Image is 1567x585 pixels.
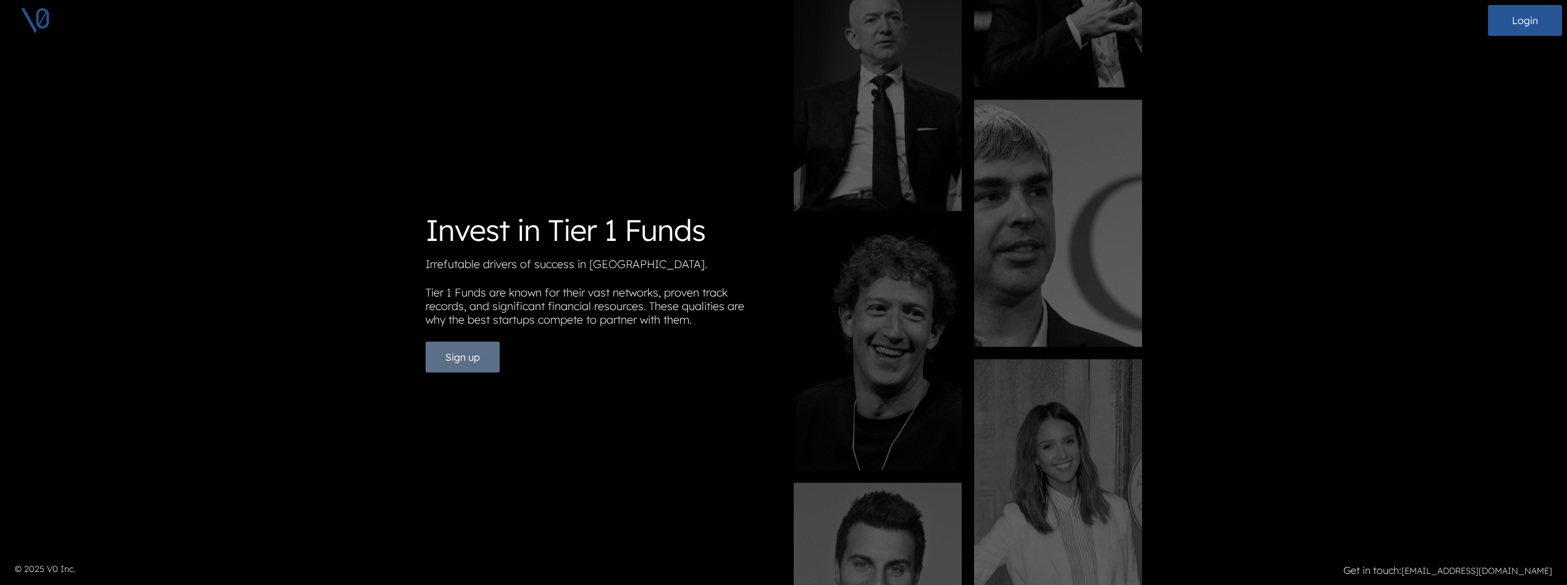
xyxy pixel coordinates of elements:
button: Sign up [426,342,500,372]
p: © 2025 V0 Inc. [15,563,776,576]
p: Tier 1 Funds are known for their vast networks, proven track records, and significant financial r... [426,286,774,332]
img: V0 logo [20,5,51,36]
p: Irrefutable drivers of success in [GEOGRAPHIC_DATA]. [426,258,774,276]
a: [EMAIL_ADDRESS][DOMAIN_NAME] [1401,565,1552,576]
button: Login [1488,5,1562,36]
strong: Get in touch: [1343,564,1401,576]
h1: Invest in Tier 1 Funds [426,213,774,248]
